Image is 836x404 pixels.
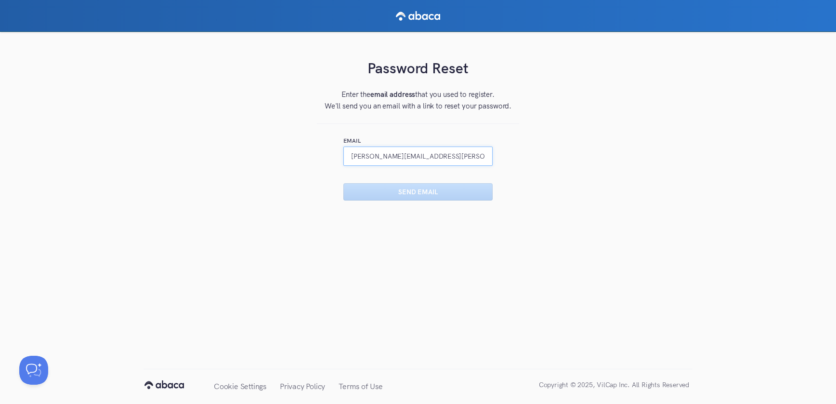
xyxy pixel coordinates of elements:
p: Copyright © 2025, VilCap Inc. All Rights Reserved [539,369,692,401]
a: Terms of Use [332,370,390,402]
a: Privacy Policy [273,370,332,402]
img: VIRAL Logo [396,8,440,24]
a: Cookie Settings [207,370,273,402]
strong: email address [370,90,415,99]
input: Email [343,147,493,166]
img: VIRAL Logo [144,368,184,401]
h1: Password Reset [317,58,519,78]
iframe: Help Scout Beacon - Open [19,356,48,385]
div: Enter the that you used to register. We'll send you an email with a link to reset your password. [317,89,519,112]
